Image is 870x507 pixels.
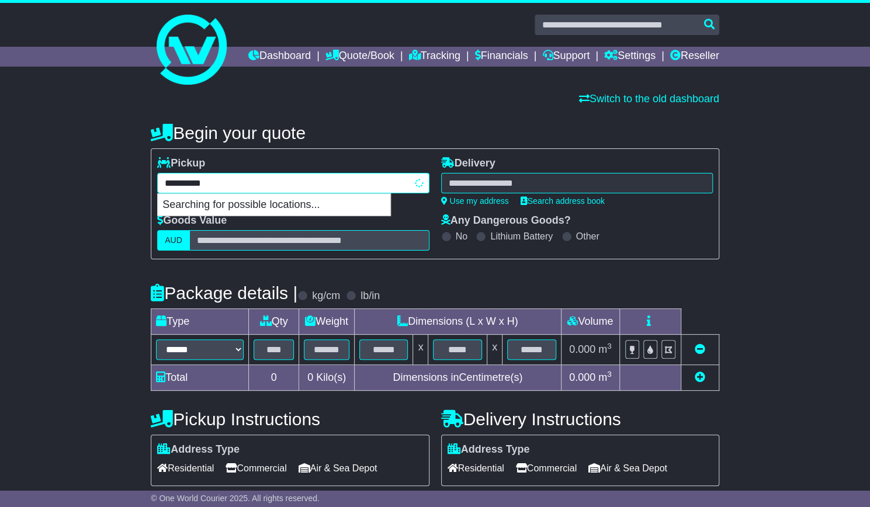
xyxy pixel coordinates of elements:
[413,335,428,365] td: x
[312,290,340,303] label: kg/cm
[448,459,504,477] span: Residential
[607,342,612,350] sup: 3
[151,123,719,143] h4: Begin your quote
[157,230,190,251] label: AUD
[157,157,205,170] label: Pickup
[151,409,429,429] h4: Pickup Instructions
[151,309,249,335] td: Type
[299,365,355,391] td: Kilo(s)
[576,231,599,242] label: Other
[441,409,719,429] h4: Delivery Instructions
[441,157,495,170] label: Delivery
[569,343,595,355] span: 0.000
[456,231,467,242] label: No
[695,371,705,383] a: Add new item
[598,371,612,383] span: m
[226,459,286,477] span: Commercial
[151,365,249,391] td: Total
[354,365,561,391] td: Dimensions in Centimetre(s)
[248,47,311,67] a: Dashboard
[299,459,377,477] span: Air & Sea Depot
[521,196,605,206] a: Search address book
[158,194,390,216] p: Searching for possible locations...
[588,459,667,477] span: Air & Sea Depot
[157,443,240,456] label: Address Type
[157,459,214,477] span: Residential
[542,47,590,67] a: Support
[354,309,561,335] td: Dimensions (L x W x H)
[579,93,719,105] a: Switch to the old dashboard
[249,309,299,335] td: Qty
[607,370,612,378] sup: 3
[157,214,227,227] label: Goods Value
[441,214,571,227] label: Any Dangerous Goods?
[325,47,394,67] a: Quote/Book
[569,371,595,383] span: 0.000
[598,343,612,355] span: m
[487,335,502,365] td: x
[695,343,705,355] a: Remove this item
[475,47,528,67] a: Financials
[670,47,719,67] a: Reseller
[299,309,355,335] td: Weight
[516,459,577,477] span: Commercial
[307,371,313,383] span: 0
[441,196,509,206] a: Use my address
[604,47,656,67] a: Settings
[408,47,460,67] a: Tracking
[448,443,530,456] label: Address Type
[151,494,320,503] span: © One World Courier 2025. All rights reserved.
[561,309,619,335] td: Volume
[490,231,553,242] label: Lithium Battery
[361,290,380,303] label: lb/in
[157,173,429,193] typeahead: Please provide city
[151,283,297,303] h4: Package details |
[249,365,299,391] td: 0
